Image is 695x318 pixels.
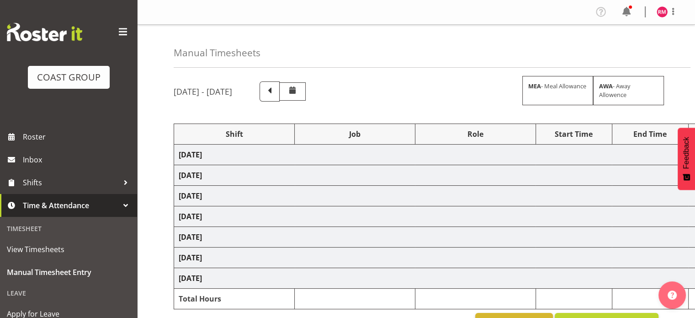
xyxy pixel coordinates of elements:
div: - Meal Allowance [522,76,593,105]
span: Shifts [23,176,119,189]
div: - Away Allowence [593,76,664,105]
div: Start Time [541,129,607,140]
button: Feedback - Show survey [678,128,695,190]
div: Timesheet [2,219,135,238]
div: Job [299,129,410,140]
h5: [DATE] - [DATE] [174,86,232,97]
strong: AWA [599,82,613,90]
span: Roster [23,130,133,144]
a: Manual Timesheet Entry [2,261,135,284]
span: Time & Attendance [23,199,119,212]
img: Rosterit website logo [7,23,82,41]
span: Feedback [682,137,690,169]
span: Manual Timesheet Entry [7,265,130,279]
div: COAST GROUP [37,70,101,84]
div: Leave [2,284,135,302]
img: robert-micheal-hyde10060.jpg [657,6,668,17]
span: View Timesheets [7,243,130,256]
a: View Timesheets [2,238,135,261]
strong: MEA [528,82,541,90]
div: End Time [617,129,684,140]
span: Inbox [23,153,133,167]
h4: Manual Timesheets [174,48,260,58]
img: help-xxl-2.png [668,291,677,300]
div: Shift [179,129,290,140]
div: Role [420,129,531,140]
td: Total Hours [174,289,295,309]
